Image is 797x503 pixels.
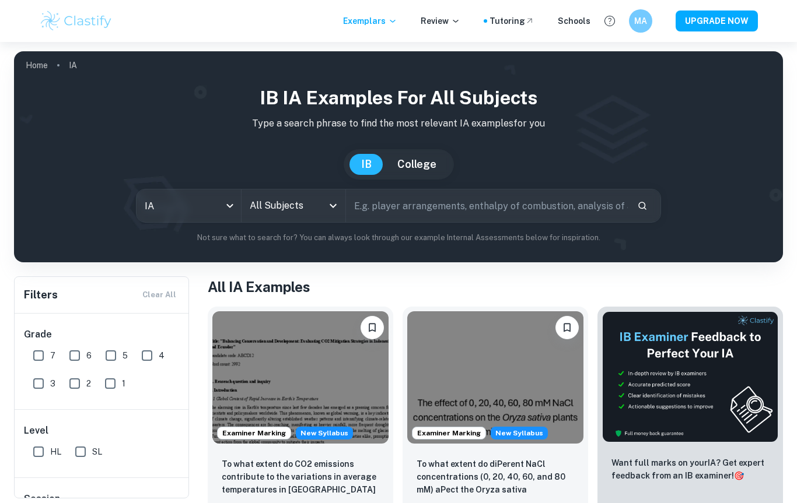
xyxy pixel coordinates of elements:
[600,11,620,31] button: Help and Feedback
[86,377,91,390] span: 2
[50,445,61,458] span: HL
[123,349,128,362] span: 5
[137,189,241,222] div: IA
[23,117,774,131] p: Type a search phrase to find the most relevant IA examples for you
[39,9,113,33] img: Clastify logo
[212,311,389,444] img: ESS IA example thumbnail: To what extent do CO2 emissions contribu
[218,428,291,438] span: Examiner Marking
[349,154,383,175] button: IB
[407,311,583,444] img: ESS IA example thumbnail: To what extent do diPerent NaCl concentr
[361,316,384,339] button: Bookmark
[386,154,448,175] button: College
[24,287,58,303] h6: Filters
[490,15,534,27] a: Tutoring
[629,9,652,33] button: MA
[421,15,460,27] p: Review
[208,276,783,297] h1: All IA Examples
[734,471,744,480] span: 🎯
[632,196,652,216] button: Search
[413,428,485,438] span: Examiner Marking
[122,377,125,390] span: 1
[491,427,548,439] div: Starting from the May 2026 session, the ESS IA requirements have changed. We created this exempla...
[159,349,165,362] span: 4
[325,198,341,214] button: Open
[14,51,783,262] img: profile cover
[86,349,92,362] span: 6
[23,232,774,244] p: Not sure what to search for? You can always look through our example Internal Assessments below f...
[296,427,353,439] span: New Syllabus
[491,427,548,439] span: New Syllabus
[676,10,758,31] button: UPGRADE NOW
[92,445,102,458] span: SL
[346,189,628,222] input: E.g. player arrangements, enthalpy of combustion, analysis of a big city...
[69,59,77,72] p: IA
[222,458,379,497] p: To what extent do CO2 emissions contribute to the variations in average temperatures in Indonesia...
[24,328,180,342] h6: Grade
[50,349,55,362] span: 7
[23,84,774,112] h1: IB IA examples for all subjects
[558,15,590,27] a: Schools
[24,424,180,438] h6: Level
[50,377,55,390] span: 3
[634,15,648,27] h6: MA
[611,456,769,482] p: Want full marks on your IA ? Get expert feedback from an IB examiner!
[555,316,579,339] button: Bookmark
[296,427,353,439] div: Starting from the May 2026 session, the ESS IA requirements have changed. We created this exempla...
[602,311,778,442] img: Thumbnail
[343,15,397,27] p: Exemplars
[26,57,48,73] a: Home
[417,458,574,497] p: To what extent do diPerent NaCl concentrations (0, 20, 40, 60, and 80 mM) aPect the Oryza sativa ...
